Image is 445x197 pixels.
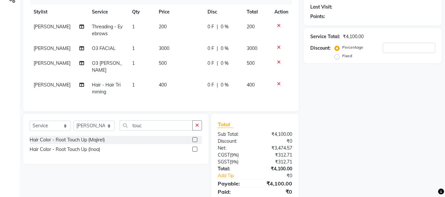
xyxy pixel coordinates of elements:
[128,5,155,19] th: Qty
[132,82,135,88] span: 1
[342,53,352,59] label: Fixed
[34,45,70,51] span: [PERSON_NAME]
[343,33,364,40] div: ₹4,100.00
[255,145,297,152] div: ₹3,474.57
[213,131,255,138] div: Sub Total:
[34,24,70,30] span: [PERSON_NAME]
[208,82,214,88] span: 0 F
[213,152,255,159] div: ( )
[132,60,135,66] span: 1
[342,44,363,50] label: Percentage
[208,23,214,30] span: 0 F
[243,5,271,19] th: Total
[221,45,229,52] span: 0 %
[92,24,123,37] span: Threading - Eyebrows
[213,159,255,165] div: ( )
[30,146,100,153] div: Hair Color - Root Touch Up (Inoa)
[217,45,218,52] span: |
[270,5,292,19] th: Action
[92,82,121,95] span: Hair - Hair Trimming
[221,60,229,67] span: 0 %
[159,82,167,88] span: 400
[88,5,128,19] th: Service
[92,45,116,51] span: O3 FACIAL
[213,188,255,196] div: Paid:
[217,82,218,88] span: |
[310,33,340,40] div: Service Total:
[218,121,233,128] span: Total
[208,45,214,52] span: 0 F
[120,120,193,131] input: Search or Scan
[159,60,167,66] span: 500
[132,24,135,30] span: 1
[310,4,332,11] div: Last Visit:
[247,24,255,30] span: 200
[310,45,331,52] div: Discount:
[159,45,169,51] span: 3000
[221,82,229,88] span: 0 %
[255,138,297,145] div: ₹0
[218,152,230,158] span: CGST
[204,5,243,19] th: Disc
[34,60,70,66] span: [PERSON_NAME]
[255,188,297,196] div: ₹0
[255,152,297,159] div: ₹312.71
[132,45,135,51] span: 1
[310,13,325,20] div: Points:
[217,60,218,67] span: |
[213,180,255,187] div: Payable:
[247,82,255,88] span: 400
[213,138,255,145] div: Discount:
[231,152,237,158] span: 9%
[155,5,204,19] th: Price
[255,180,297,187] div: ₹4,100.00
[255,165,297,172] div: ₹4,100.00
[247,45,257,51] span: 3000
[213,145,255,152] div: Net:
[92,60,122,73] span: O3 [PERSON_NAME]
[213,172,262,179] a: Add Tip
[30,136,105,143] div: Hair Color - Root Touch Up (Majirel)
[34,82,70,88] span: [PERSON_NAME]
[262,172,297,179] div: ₹0
[231,159,237,164] span: 9%
[255,159,297,165] div: ₹312.71
[221,23,229,30] span: 0 %
[217,23,218,30] span: |
[218,159,230,165] span: SGST
[213,165,255,172] div: Total:
[208,60,214,67] span: 0 F
[159,24,167,30] span: 200
[30,5,88,19] th: Stylist
[255,131,297,138] div: ₹4,100.00
[247,60,255,66] span: 500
